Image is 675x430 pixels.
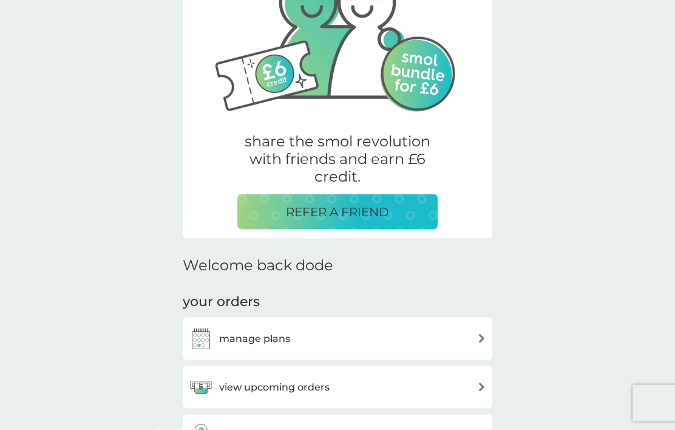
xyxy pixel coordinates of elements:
[219,380,330,395] h3: view upcoming orders
[183,293,260,312] h3: your orders
[286,202,389,222] p: REFER A FRIEND
[477,383,486,392] img: arrow right
[183,257,333,275] h2: Welcome back dode
[237,133,438,185] p: share the smol revolution with friends and earn £6 credit.
[237,194,438,230] button: REFER A FRIEND
[219,331,290,347] h3: manage plans
[477,334,486,343] img: arrow right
